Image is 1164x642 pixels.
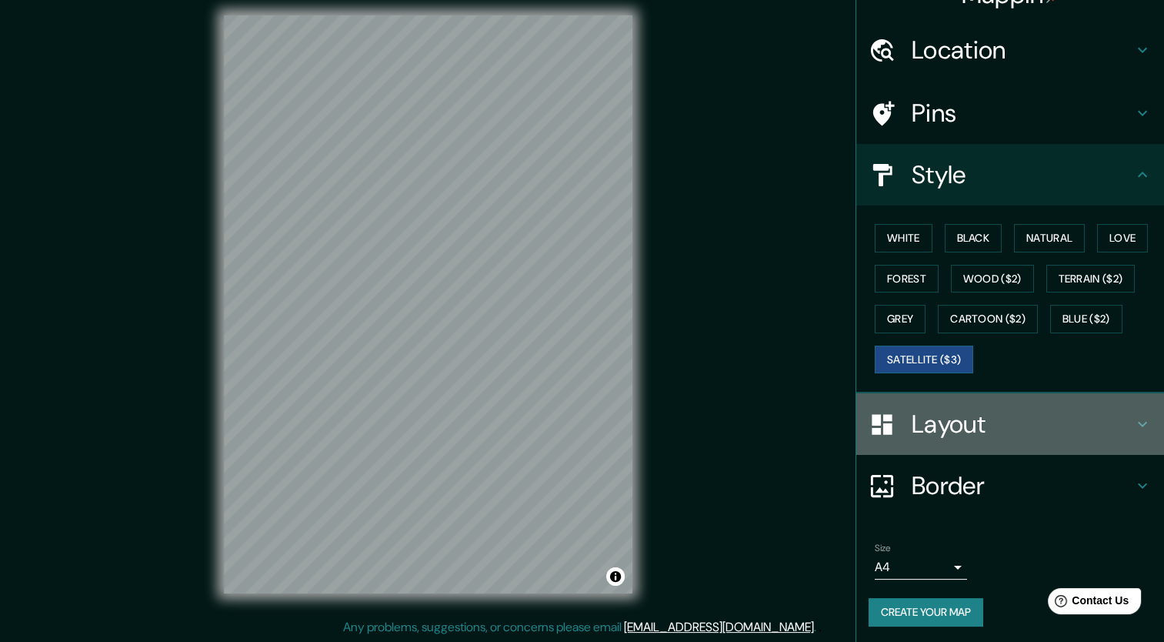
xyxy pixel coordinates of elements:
[875,346,973,374] button: Satellite ($3)
[938,305,1038,333] button: Cartoon ($2)
[875,224,932,252] button: White
[875,265,939,293] button: Forest
[875,305,926,333] button: Grey
[856,19,1164,81] div: Location
[819,618,822,637] div: .
[856,82,1164,144] div: Pins
[912,470,1133,501] h4: Border
[224,15,632,594] canvas: Map
[945,224,1002,252] button: Black
[1097,224,1148,252] button: Love
[912,98,1133,129] h4: Pins
[343,618,816,637] p: Any problems, suggestions, or concerns please email .
[869,598,983,627] button: Create your map
[856,455,1164,517] div: Border
[1050,305,1122,333] button: Blue ($2)
[606,567,625,586] button: Toggle attribution
[875,542,891,555] label: Size
[816,618,819,637] div: .
[856,144,1164,206] div: Style
[912,409,1133,440] h4: Layout
[951,265,1034,293] button: Wood ($2)
[912,35,1133,65] h4: Location
[912,159,1133,190] h4: Style
[1014,224,1085,252] button: Natural
[875,555,967,580] div: A4
[856,393,1164,455] div: Layout
[1046,265,1136,293] button: Terrain ($2)
[1027,582,1147,625] iframe: Help widget launcher
[624,619,814,635] a: [EMAIL_ADDRESS][DOMAIN_NAME]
